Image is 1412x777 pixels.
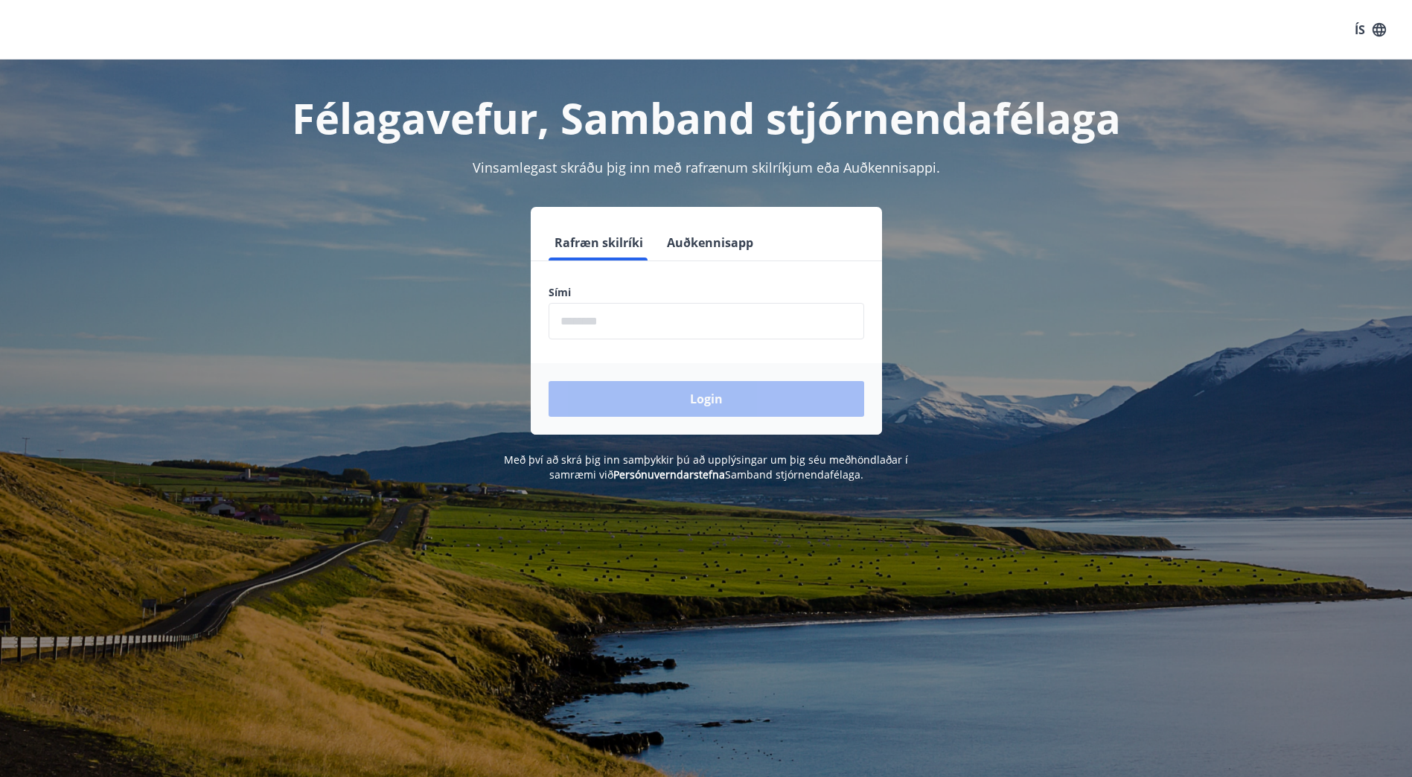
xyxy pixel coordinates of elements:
span: Með því að skrá þig inn samþykkir þú að upplýsingar um þig séu meðhöndlaðar í samræmi við Samband... [504,453,908,482]
a: Persónuverndarstefna [613,467,725,482]
label: Sími [549,285,864,300]
span: Vinsamlegast skráðu þig inn með rafrænum skilríkjum eða Auðkennisappi. [473,159,940,176]
button: Rafræn skilríki [549,225,649,260]
button: ÍS [1346,16,1394,43]
h1: Félagavefur, Samband stjórnendafélaga [188,89,1224,146]
button: Auðkennisapp [661,225,759,260]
